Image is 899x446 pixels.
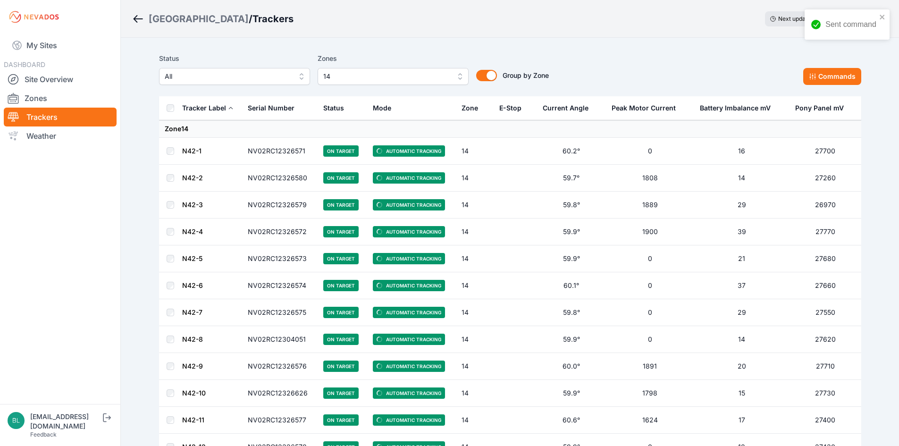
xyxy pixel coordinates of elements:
td: 0 [606,138,694,165]
button: E-Stop [499,97,529,119]
img: Nevados [8,9,60,25]
td: 1798 [606,380,694,407]
a: N42-4 [182,227,203,236]
a: Weather [4,126,117,145]
td: NV02RC12326574 [242,272,318,299]
span: Automatic Tracking [373,280,445,291]
a: N42-9 [182,362,203,370]
td: 14 [694,165,790,192]
td: 29 [694,192,790,219]
td: 60.1° [537,272,606,299]
button: Commands [803,68,861,85]
td: 27620 [790,326,861,353]
div: E-Stop [499,103,521,113]
td: 14 [456,353,494,380]
td: 14 [456,138,494,165]
td: 21 [694,245,790,272]
button: 14 [318,68,469,85]
a: Zones [4,89,117,108]
td: 1624 [606,407,694,434]
td: NV02RC12326576 [242,353,318,380]
div: Zone [462,103,478,113]
span: On Target [323,307,359,318]
td: 60.0° [537,353,606,380]
td: 59.7° [537,165,606,192]
span: On Target [323,280,359,291]
span: On Target [323,361,359,372]
label: Zones [318,53,469,64]
td: 27700 [790,138,861,165]
span: Automatic Tracking [373,307,445,318]
td: 60.2° [537,138,606,165]
span: Automatic Tracking [373,226,445,237]
div: Mode [373,103,391,113]
a: N42-7 [182,308,202,316]
td: 14 [456,165,494,192]
td: 14 [456,192,494,219]
button: Tracker Label [182,97,234,119]
td: 0 [606,245,694,272]
td: 37 [694,272,790,299]
td: NV02RC12326579 [242,192,318,219]
button: close [879,13,886,21]
div: Serial Number [248,103,294,113]
span: Automatic Tracking [373,145,445,157]
span: Automatic Tracking [373,387,445,399]
a: [GEOGRAPHIC_DATA] [149,12,249,25]
a: Feedback [30,431,57,438]
img: blippencott@invenergy.com [8,412,25,429]
td: NV02RC12304051 [242,326,318,353]
td: 27770 [790,219,861,245]
button: Pony Panel mV [795,97,851,119]
a: N42-3 [182,201,203,209]
span: On Target [323,334,359,345]
div: Tracker Label [182,103,226,113]
span: Next update in [778,15,817,22]
span: DASHBOARD [4,60,45,68]
td: 59.9° [537,245,606,272]
td: 27260 [790,165,861,192]
td: 59.9° [537,219,606,245]
label: Status [159,53,310,64]
a: N42-10 [182,389,206,397]
td: 59.8° [537,299,606,326]
button: Serial Number [248,97,302,119]
div: Current Angle [543,103,588,113]
span: Group by Zone [503,71,549,79]
td: NV02RC12326580 [242,165,318,192]
td: 29 [694,299,790,326]
span: On Target [323,226,359,237]
td: 0 [606,299,694,326]
td: 1891 [606,353,694,380]
span: On Target [323,253,359,264]
td: 59.8° [537,192,606,219]
span: All [165,71,291,82]
a: Trackers [4,108,117,126]
td: 26970 [790,192,861,219]
span: Automatic Tracking [373,361,445,372]
nav: Breadcrumb [132,7,294,31]
td: 27710 [790,353,861,380]
td: 59.9° [537,326,606,353]
a: My Sites [4,34,117,57]
button: Peak Motor Current [612,97,683,119]
span: Automatic Tracking [373,253,445,264]
a: Site Overview [4,70,117,89]
span: 14 [323,71,450,82]
td: 15 [694,380,790,407]
a: N42-1 [182,147,202,155]
td: 20 [694,353,790,380]
button: All [159,68,310,85]
button: Status [323,97,352,119]
span: On Target [323,172,359,184]
td: 1808 [606,165,694,192]
span: Automatic Tracking [373,334,445,345]
td: 1900 [606,219,694,245]
span: On Target [323,387,359,399]
button: Battery Imbalance mV [700,97,778,119]
div: Pony Panel mV [795,103,844,113]
div: Sent command [825,19,876,30]
div: [EMAIL_ADDRESS][DOMAIN_NAME] [30,412,101,431]
button: Mode [373,97,399,119]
